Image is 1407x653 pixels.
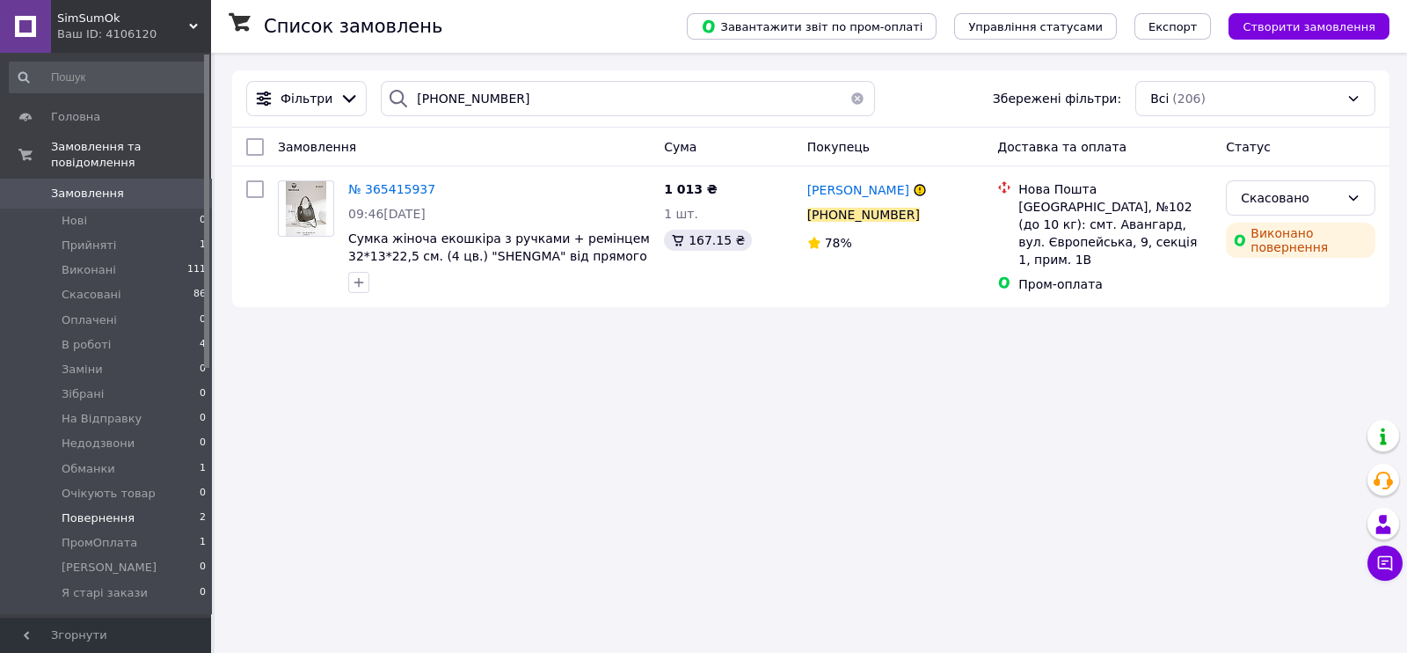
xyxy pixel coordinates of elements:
span: 1 [200,535,206,551]
span: 1 [200,461,206,477]
span: Збережені фільтри: [993,90,1121,107]
a: № 365415937 [348,182,435,196]
a: [PERSON_NAME] [807,181,909,199]
span: Прийняті [62,238,116,253]
span: Cума [664,140,696,154]
span: 78% [825,236,852,250]
span: 0 [200,486,206,502]
span: 0 [200,213,206,229]
span: 0 [200,386,206,402]
span: Заміни [62,362,103,378]
span: Очікують товар [62,486,156,502]
span: Управління статусами [968,20,1103,33]
div: Ваш ID: 4106120 [57,26,211,42]
span: 0 [200,362,206,378]
span: 1 013 ₴ [664,182,718,196]
a: Створити замовлення [1211,18,1389,33]
span: Всі [1150,90,1169,107]
span: ПромОплата [62,535,137,551]
div: [GEOGRAPHIC_DATA], №102 (до 10 кг): смт. Авангард, вул. Європейська, 9, секція 1, прим. 1В [1018,198,1212,268]
div: [PHONE_NUMBER] [807,208,920,222]
span: Нові [62,213,87,229]
span: 0 [200,411,206,427]
span: 4 [200,337,206,353]
button: Завантажити звіт по пром-оплаті [687,13,937,40]
input: Пошук за номером замовлення, ПІБ покупця, номером телефону, Email, номером накладної [381,81,875,116]
span: Замовлення та повідомлення [51,139,211,171]
button: Чат з покупцем [1367,546,1403,581]
div: 167.15 ₴ [664,230,752,251]
span: Оплачені [62,312,117,328]
button: Створити замовлення [1228,13,1389,40]
span: Скасовані [62,287,121,303]
span: 2 [200,510,206,526]
span: (206) [1172,92,1206,106]
button: Управління статусами [954,13,1117,40]
span: Я старі закази [62,585,148,601]
span: [PERSON_NAME] [807,183,909,197]
span: Замовлення [278,140,356,154]
img: Фото товару [286,181,327,236]
span: Зібрані [62,386,104,402]
span: Завантажити звіт по пром-оплаті [701,18,922,34]
span: Створити замовлення [1243,20,1375,33]
a: Фото товару [278,180,334,237]
span: 1 шт. [664,207,698,221]
span: Замовлення [51,186,124,202]
span: 1 [200,238,206,253]
span: Покупець [807,140,870,154]
span: 0 [200,560,206,576]
span: Фільтри [281,90,332,107]
span: Повернення [62,510,135,526]
button: Експорт [1134,13,1212,40]
button: Очистить [840,81,875,116]
span: 0 [200,436,206,451]
div: Нова Пошта [1018,180,1212,198]
div: Виконано повернення [1226,223,1375,258]
div: Скасовано [1241,188,1339,208]
span: Обманки [62,461,115,477]
h1: Список замовлень [264,16,442,37]
span: Головна [51,109,100,125]
span: Експорт [1148,20,1198,33]
div: Пром-оплата [1018,275,1212,293]
span: Доставка та оплата [997,140,1126,154]
span: Виконані [62,262,116,278]
span: 09:46[DATE] [348,207,426,221]
span: 0 [200,312,206,328]
span: На Відправку [62,411,142,427]
a: Сумка жіноча екошкіра з ручками + ремінцем 32*13*22,5 см. (4 цв.) "SHENGMA" від прямого постачаль... [348,231,650,281]
input: Пошук [9,62,208,93]
span: 86 [193,287,206,303]
span: [PERSON_NAME] [62,560,157,576]
span: SimSumOk [57,11,189,26]
span: 0 [200,585,206,601]
span: Недодзвони [62,436,135,451]
span: В роботі [62,337,111,353]
span: Статус [1226,140,1271,154]
span: 111 [187,262,206,278]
